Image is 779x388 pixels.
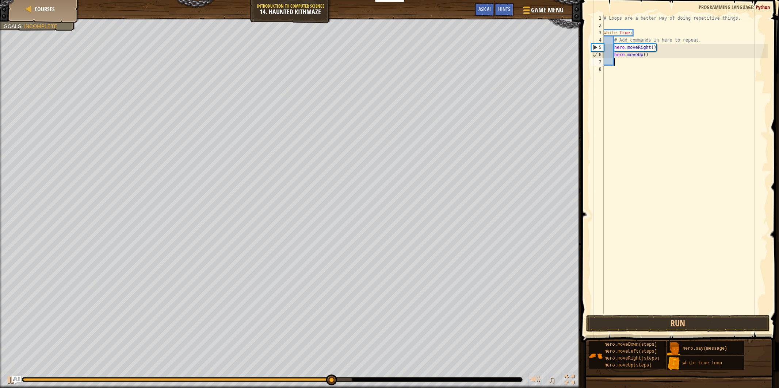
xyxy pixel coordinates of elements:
[699,4,753,11] span: Programming language
[591,36,604,44] div: 4
[591,15,604,22] div: 1
[478,5,491,12] span: Ask AI
[591,66,604,73] div: 8
[21,23,24,29] span: :
[586,315,770,332] button: Run
[604,349,657,354] span: hero.moveLeft(steps)
[12,376,21,384] button: Ask AI
[667,357,681,370] img: portrait.png
[563,373,577,388] button: Toggle fullscreen
[753,4,756,11] span: :
[604,342,657,347] span: hero.moveDown(steps)
[518,3,568,20] button: Game Menu
[33,5,55,13] a: Courses
[528,373,543,388] button: Adjust volume
[498,5,510,12] span: Hints
[683,346,727,351] span: hero.say(message)
[604,363,652,368] span: hero.moveUp(steps)
[667,342,681,356] img: portrait.png
[604,356,660,361] span: hero.moveRight(steps)
[547,373,559,388] button: ♫
[591,29,604,36] div: 3
[531,5,564,15] span: Game Menu
[548,374,555,385] span: ♫
[591,58,604,66] div: 7
[4,373,18,388] button: ⌘ + P: Play
[24,23,57,29] span: Incomplete
[592,51,604,58] div: 6
[589,349,603,363] img: portrait.png
[592,44,604,51] div: 5
[591,22,604,29] div: 2
[35,5,55,13] span: Courses
[756,4,770,11] span: Python
[683,361,722,366] span: while-true loop
[475,3,494,16] button: Ask AI
[4,23,21,29] span: Goals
